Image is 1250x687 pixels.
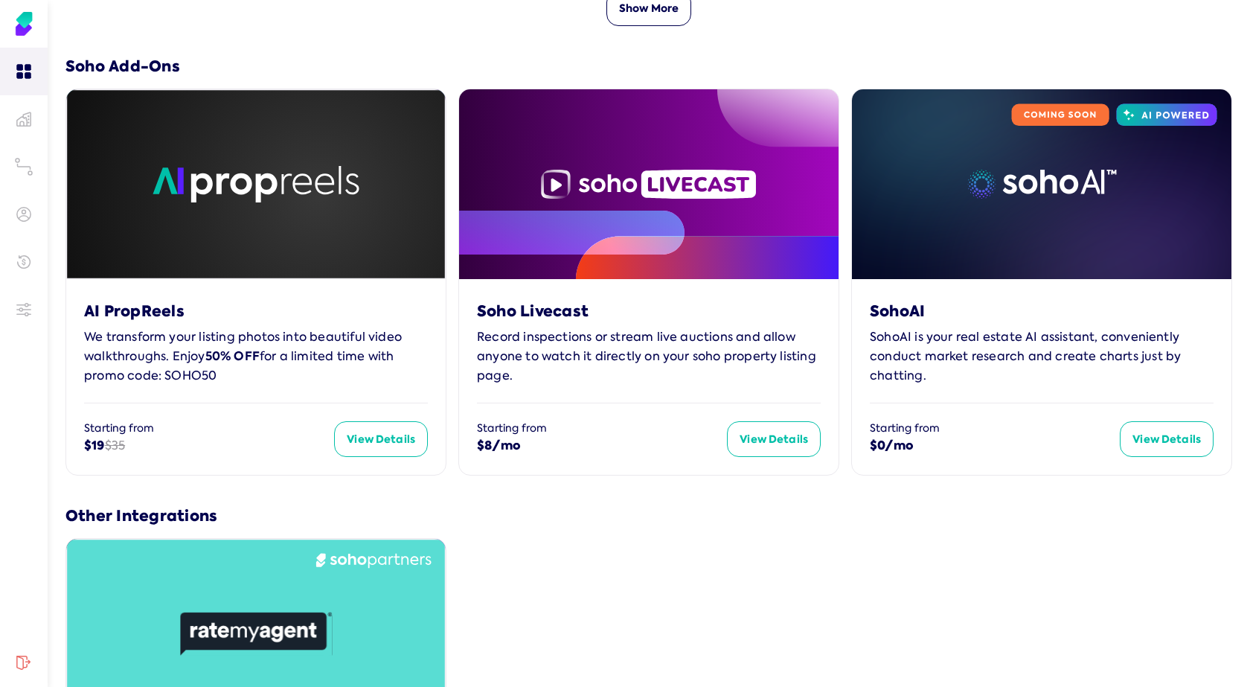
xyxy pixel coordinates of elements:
[84,436,334,456] div: $19
[870,301,1214,322] div: SohoAI
[84,327,428,385] div: We transform your listing photos into beautiful video walkthroughs. Enjoy for a limited time with...
[870,436,1120,456] div: $0/mo
[1120,421,1214,457] button: View Details
[334,421,428,457] button: View Details
[65,505,1232,526] h3: Other Integrations
[477,301,821,322] div: Soho Livecast
[477,327,821,385] div: Record inspections or stream live auctions and allow anyone to watch it directly on your soho pro...
[65,56,1232,77] h3: Soho Add-Ons
[205,348,260,365] b: 50% OFF
[870,421,1120,436] div: Starting from
[12,12,36,36] img: Soho Agent Portal Home
[477,421,727,436] div: Starting from
[870,327,1214,385] div: SohoAI is your real estate AI assistant, conveniently conduct market research and create charts j...
[84,301,428,322] div: AI PropReels
[727,421,821,457] button: View Details
[477,436,727,456] div: $8/mo
[84,421,334,436] div: Starting from
[105,438,126,453] span: $35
